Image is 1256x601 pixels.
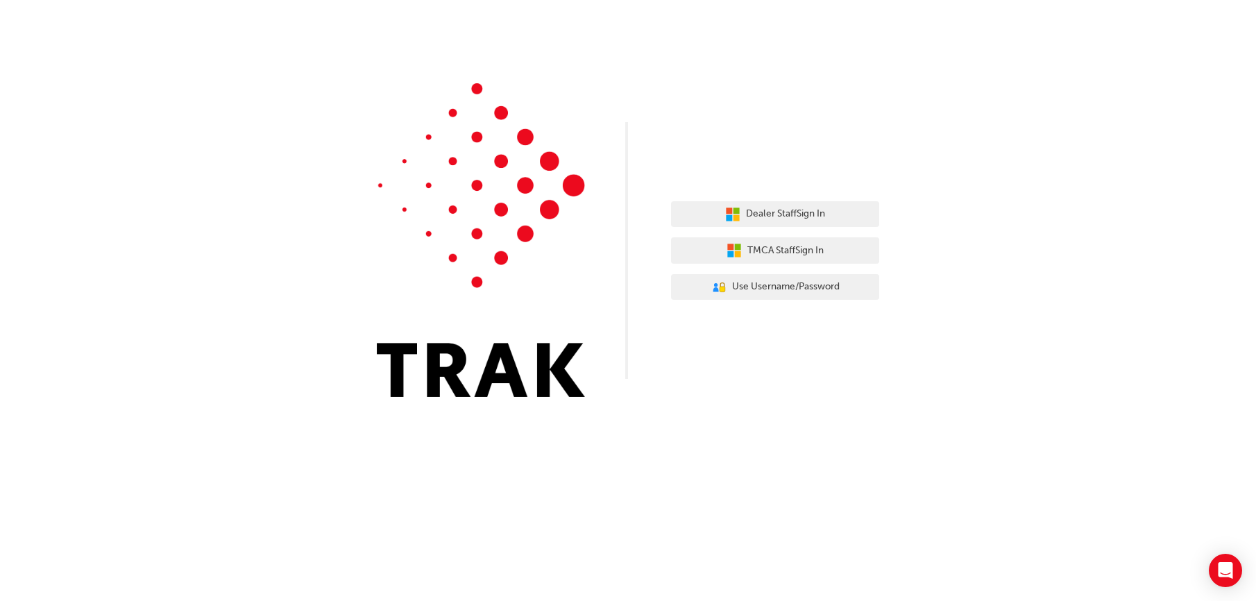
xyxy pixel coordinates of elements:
[732,279,840,295] span: Use Username/Password
[671,201,879,228] button: Dealer StaffSign In
[671,274,879,300] button: Use Username/Password
[746,206,825,222] span: Dealer Staff Sign In
[747,243,824,259] span: TMCA Staff Sign In
[1209,554,1242,587] div: Open Intercom Messenger
[671,237,879,264] button: TMCA StaffSign In
[377,83,585,397] img: Trak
